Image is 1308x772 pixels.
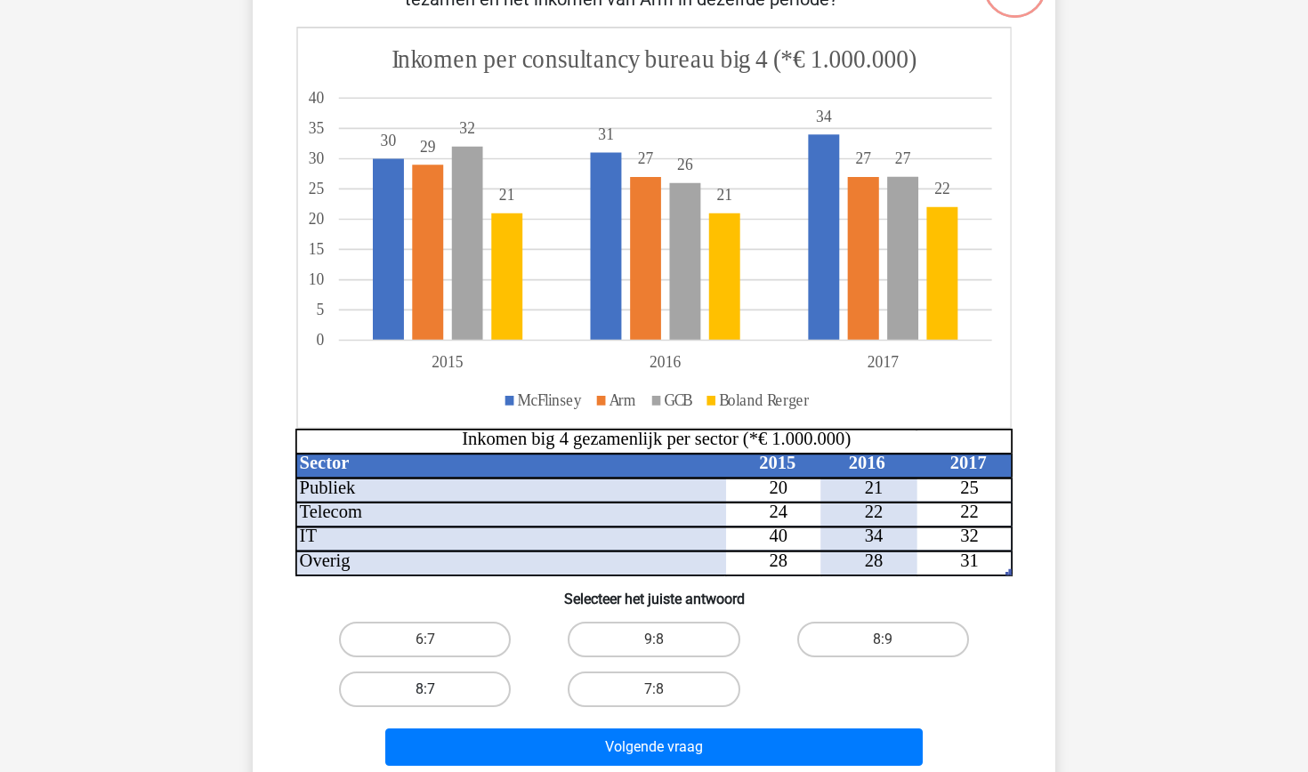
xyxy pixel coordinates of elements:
tspan: 31 [960,551,979,570]
tspan: 20 [309,210,325,229]
label: 9:8 [568,622,739,657]
tspan: 34 [816,107,832,125]
button: Volgende vraag [385,728,924,766]
tspan: Inkomen big 4 gezamenlijk per sector (*€ 1.000.000) [462,429,851,449]
label: 7:8 [568,671,739,707]
tspan: 22 [934,180,950,198]
tspan: 40 [309,88,325,107]
tspan: 28 [770,551,788,570]
tspan: 35 [309,119,325,138]
tspan: 30 [309,149,325,168]
tspan: Inkomen per consultancy bureau big 4 (*€ 1.000.000) [392,44,916,75]
tspan: 24 [770,502,788,521]
tspan: 2121 [499,186,732,205]
tspan: IT [300,527,318,546]
tspan: 25 [960,478,979,497]
tspan: Sector [300,453,350,472]
tspan: 15 [309,240,325,259]
tspan: 201520162017 [432,353,899,372]
tspan: 2016 [849,453,885,472]
tspan: 29 [420,137,436,156]
label: 8:7 [339,671,511,707]
tspan: 32 [960,527,979,546]
tspan: 40 [770,527,788,546]
label: 8:9 [797,622,969,657]
tspan: 22 [960,502,979,521]
tspan: 2727 [638,149,871,168]
tspan: GCB [665,390,693,409]
tspan: 2015 [759,453,795,472]
label: 6:7 [339,622,511,657]
tspan: Boland Rerger [719,390,809,409]
tspan: 5 [317,301,325,319]
tspan: Arm [610,390,636,409]
tspan: 34 [865,527,884,546]
tspan: 10 [309,270,325,289]
tspan: Publiek [300,478,356,497]
tspan: Telecom [300,502,362,521]
h6: Selecteer het juiste antwoord [281,576,1027,607]
tspan: 22 [865,502,884,521]
tspan: 0 [317,331,325,350]
tspan: 32 [459,119,475,138]
tspan: 26 [677,155,693,173]
tspan: 25 [309,180,325,198]
tspan: 28 [865,551,884,570]
tspan: McFlinsey [518,390,583,409]
tspan: 20 [770,478,788,497]
tspan: 27 [895,149,911,168]
tspan: 31 [598,125,614,143]
tspan: Overig [300,551,351,571]
tspan: 2017 [950,453,987,472]
tspan: 30 [381,131,397,149]
tspan: 21 [865,478,884,497]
